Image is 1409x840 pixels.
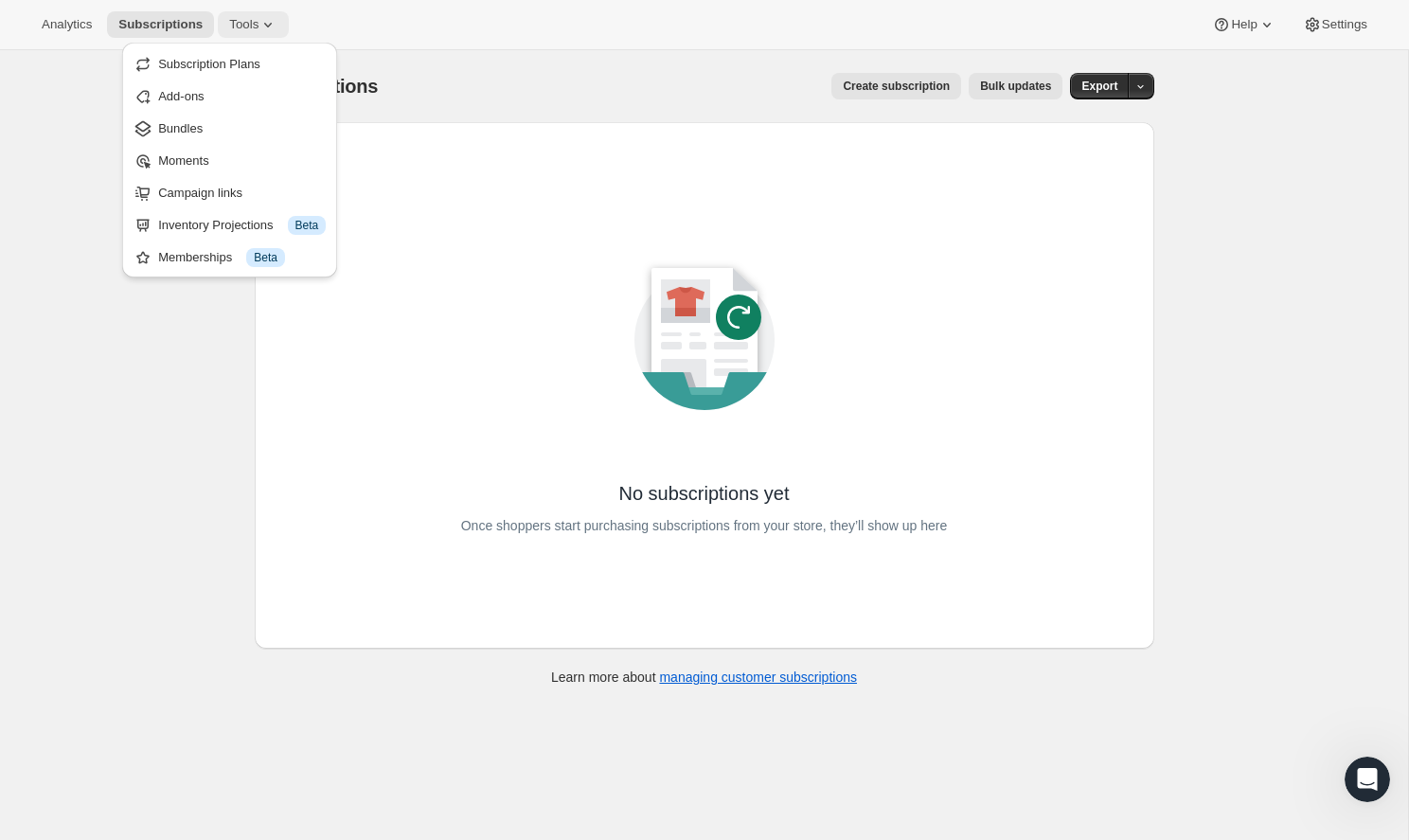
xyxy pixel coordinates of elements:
[158,153,208,168] span: Moments
[128,113,331,143] button: Bundles
[128,177,331,207] button: Campaign links
[128,48,331,79] button: Subscription Plans
[128,145,331,175] button: Moments
[158,89,204,103] span: Add-ons
[158,121,203,135] span: Bundles
[843,79,950,94] span: Create subscription
[229,17,259,32] span: Tools
[1070,73,1129,99] button: Export
[42,17,92,32] span: Analytics
[980,79,1051,94] span: Bulk updates
[1231,17,1257,32] span: Help
[128,241,331,272] button: Memberships
[218,11,289,38] button: Tools
[254,250,277,265] span: Beta
[295,218,319,233] span: Beta
[118,17,203,32] span: Subscriptions
[831,73,961,99] button: Create subscription
[107,11,214,38] button: Subscriptions
[659,670,857,685] a: managing customer subscriptions
[1322,17,1367,32] span: Settings
[618,480,789,507] p: No subscriptions yet
[1345,757,1390,802] iframe: Intercom live chat
[158,186,242,200] span: Campaign links
[158,57,260,71] span: Subscription Plans
[551,668,857,687] p: Learn more about
[1201,11,1287,38] button: Help
[128,209,331,240] button: Inventory Projections
[1292,11,1379,38] button: Settings
[969,73,1062,99] button: Bulk updates
[158,248,326,267] div: Memberships
[1081,79,1117,94] span: Export
[158,216,326,235] div: Inventory Projections
[128,80,331,111] button: Add-ons
[30,11,103,38] button: Analytics
[461,512,948,539] p: Once shoppers start purchasing subscriptions from your store, they’ll show up here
